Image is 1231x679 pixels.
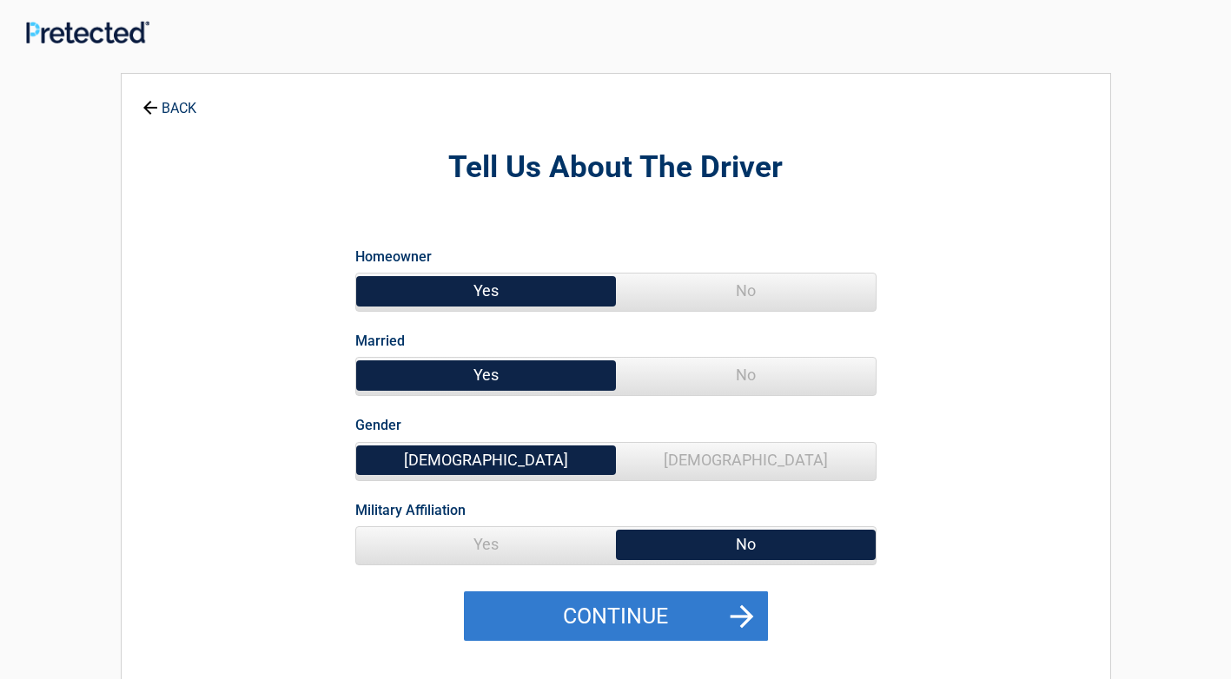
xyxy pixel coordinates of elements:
span: Yes [356,274,616,308]
button: Continue [464,591,768,642]
span: [DEMOGRAPHIC_DATA] [616,443,876,478]
a: BACK [139,85,200,115]
span: No [616,274,876,308]
span: [DEMOGRAPHIC_DATA] [356,443,616,478]
label: Gender [355,413,401,437]
label: Married [355,329,405,353]
span: No [616,527,876,562]
h2: Tell Us About The Driver [217,148,1015,188]
label: Homeowner [355,245,432,268]
span: Yes [356,527,616,562]
span: No [616,358,876,392]
label: Military Affiliation [355,498,466,522]
span: Yes [356,358,616,392]
img: Main Logo [26,21,149,43]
